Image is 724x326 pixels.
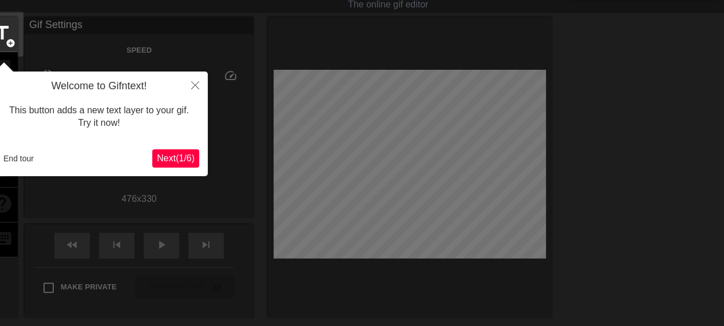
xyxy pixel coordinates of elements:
[183,71,208,98] button: Close
[157,153,195,163] span: Next ( 1 / 6 )
[152,149,199,168] button: Next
